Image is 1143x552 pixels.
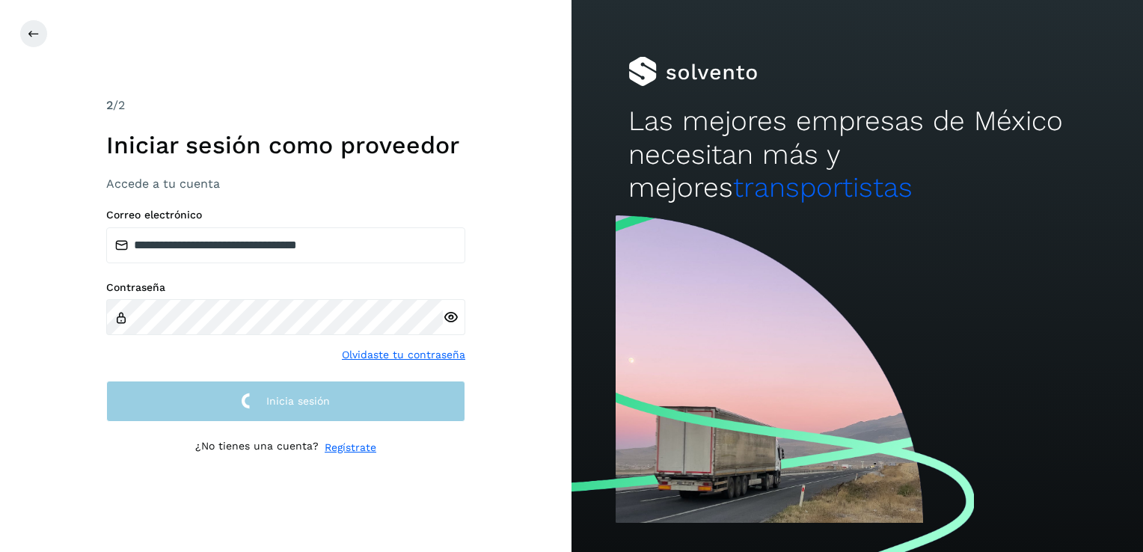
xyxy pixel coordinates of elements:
div: /2 [106,96,465,114]
p: ¿No tienes una cuenta? [195,440,319,456]
button: Inicia sesión [106,381,465,422]
span: 2 [106,98,113,112]
label: Contraseña [106,281,465,294]
h1: Iniciar sesión como proveedor [106,131,465,159]
label: Correo electrónico [106,209,465,221]
a: Regístrate [325,440,376,456]
span: Inicia sesión [266,396,330,406]
span: transportistas [733,171,913,203]
a: Olvidaste tu contraseña [342,347,465,363]
h3: Accede a tu cuenta [106,177,465,191]
h2: Las mejores empresas de México necesitan más y mejores [628,105,1085,204]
